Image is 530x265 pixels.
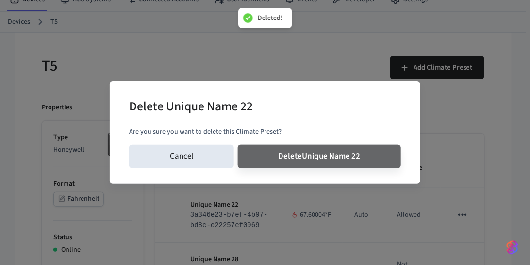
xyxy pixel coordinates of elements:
button: Cancel [129,145,234,168]
div: Deleted! [258,14,282,22]
img: SeamLogoGradient.69752ec5.svg [507,240,518,255]
p: Are you sure you want to delete this Climate Preset? [129,127,401,137]
button: DeleteUnique Name 22 [238,145,401,168]
h2: Delete Unique Name 22 [129,93,253,123]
